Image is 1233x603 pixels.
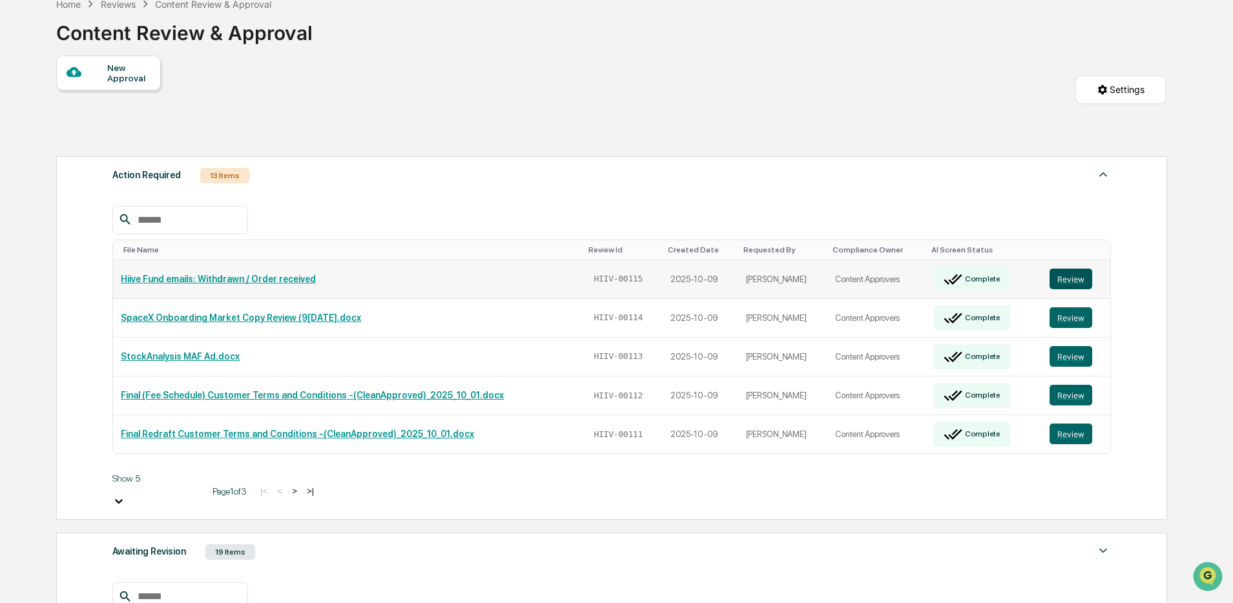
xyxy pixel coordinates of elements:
[1050,346,1092,367] button: Review
[738,299,828,338] td: [PERSON_NAME]
[962,429,1000,438] div: Complete
[1050,385,1103,405] a: Review
[588,245,657,254] div: Toggle SortBy
[962,391,1000,400] div: Complete
[827,338,926,376] td: Content Approvers
[668,245,733,254] div: Toggle SortBy
[962,313,1000,322] div: Complete
[303,485,318,496] button: >|
[1192,560,1227,595] iframe: Open customer support
[112,473,203,484] div: Show 5
[107,63,150,83] div: New Approval
[1050,307,1103,328] a: Review
[288,485,301,496] button: >
[663,338,738,376] td: 2025-10-09
[8,158,88,181] a: 🖐️Preclearance
[738,415,828,453] td: [PERSON_NAME]
[212,486,247,496] span: Page 1 of 3
[1050,385,1092,405] button: Review
[44,99,212,112] div: Start new chat
[1050,307,1092,328] button: Review
[827,415,926,453] td: Content Approvers
[738,376,828,415] td: [PERSON_NAME]
[1052,245,1105,254] div: Toggle SortBy
[594,351,643,362] span: HIIV-00113
[129,219,156,229] span: Pylon
[112,167,181,183] div: Action Required
[121,351,240,362] a: StockAnalysis MAF Ad.docx
[123,245,578,254] div: Toggle SortBy
[1050,424,1103,444] a: Review
[931,245,1037,254] div: Toggle SortBy
[827,376,926,415] td: Content Approvers
[827,299,926,338] td: Content Approvers
[594,312,643,323] span: HIIV-00114
[663,415,738,453] td: 2025-10-09
[121,390,504,400] a: Final (Fee Schedule) Customer Terms and Conditions -(CleanApproved)_2025_10_01.docx
[88,158,165,181] a: 🗄️Attestations
[220,103,235,118] button: Start new chat
[13,99,36,122] img: 1746055101610-c473b297-6a78-478c-a979-82029cc54cd1
[107,163,160,176] span: Attestations
[1095,167,1111,182] img: caret
[13,164,23,174] div: 🖐️
[738,260,828,299] td: [PERSON_NAME]
[94,164,104,174] div: 🗄️
[56,11,313,45] div: Content Review & Approval
[1050,424,1092,444] button: Review
[200,168,249,183] div: 13 Items
[8,182,87,205] a: 🔎Data Lookup
[26,187,81,200] span: Data Lookup
[1050,269,1103,289] a: Review
[205,544,255,560] div: 19 Items
[1050,269,1092,289] button: Review
[1075,76,1166,104] button: Settings
[663,260,738,299] td: 2025-10-09
[44,112,163,122] div: We're available if you need us!
[833,245,920,254] div: Toggle SortBy
[273,485,286,496] button: <
[594,429,643,440] span: HIIV-00111
[112,543,186,560] div: Awaiting Revision
[13,27,235,48] p: How can we help?
[663,376,738,415] td: 2025-10-09
[962,274,1000,283] div: Complete
[256,485,271,496] button: |<
[1095,543,1111,558] img: caret
[738,338,828,376] td: [PERSON_NAME]
[962,352,1000,361] div: Complete
[121,274,316,284] a: Hiive Fund emails: Withdrawn / Order received
[663,299,738,338] td: 2025-10-09
[594,391,643,401] span: HIIV-00112
[1050,346,1103,367] a: Review
[743,245,823,254] div: Toggle SortBy
[13,189,23,199] div: 🔎
[121,429,474,439] a: Final Redraft Customer Terms and Conditions -(CleanApproved)_2025_10_01.docx
[121,312,361,323] a: SpaceX Onboarding Market Copy Review (9[DATE].docx
[594,274,643,284] span: HIIV-00115
[26,163,83,176] span: Preclearance
[91,218,156,229] a: Powered byPylon
[827,260,926,299] td: Content Approvers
